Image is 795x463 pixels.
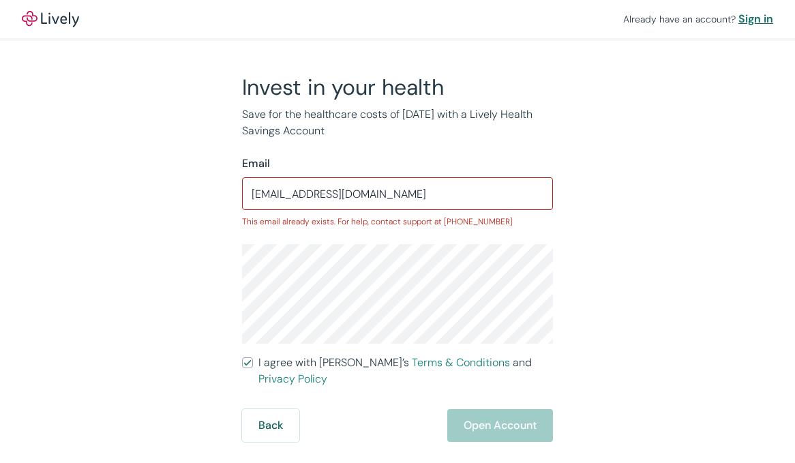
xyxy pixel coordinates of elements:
button: Back [242,409,299,442]
img: Lively [22,11,79,27]
p: Save for the healthcare costs of [DATE] with a Lively Health Savings Account [242,106,553,139]
a: Terms & Conditions [412,355,510,370]
a: Privacy Policy [258,372,327,386]
p: This email already exists. For help, contact support at [PHONE_NUMBER] [242,215,553,228]
label: Email [242,155,270,172]
a: Sign in [738,11,773,27]
h2: Invest in your health [242,74,553,101]
a: LivelyLively [22,11,79,27]
span: I agree with [PERSON_NAME]’s and [258,355,553,387]
div: Already have an account? [623,11,773,27]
